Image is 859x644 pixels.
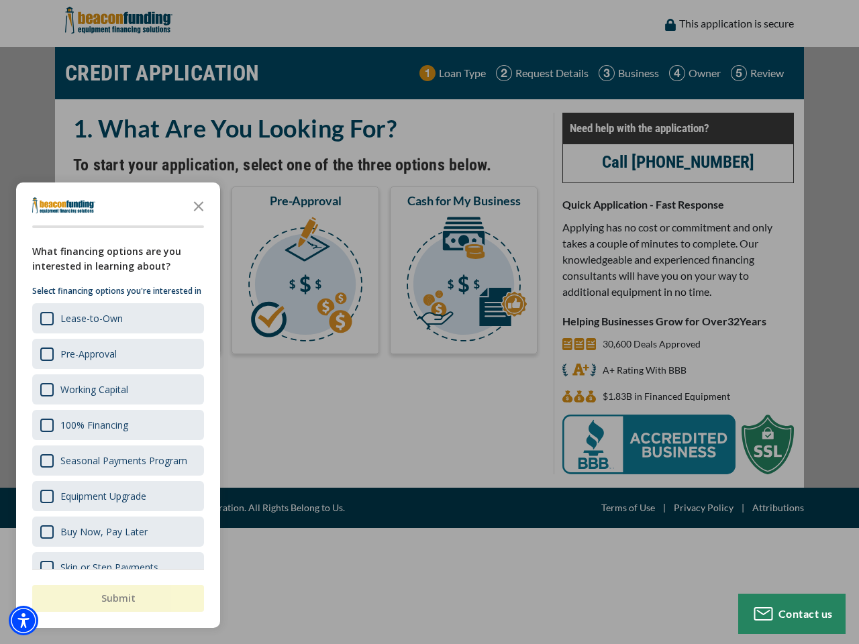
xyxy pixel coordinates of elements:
div: Pre-Approval [32,339,204,369]
div: 100% Financing [32,410,204,440]
div: Working Capital [60,383,128,396]
div: Buy Now, Pay Later [32,517,204,547]
div: Pre-Approval [60,347,117,360]
button: Contact us [738,594,846,634]
div: Seasonal Payments Program [32,445,204,476]
div: Skip or Step Payments [60,561,158,574]
button: Submit [32,585,204,612]
div: Working Capital [32,374,204,405]
div: Lease-to-Own [32,303,204,333]
button: Close the survey [185,192,212,219]
div: Survey [16,182,220,628]
div: Equipment Upgrade [32,481,204,511]
div: 100% Financing [60,419,128,431]
div: Equipment Upgrade [60,490,146,502]
div: Lease-to-Own [60,312,123,325]
span: Contact us [778,607,833,620]
div: What financing options are you interested in learning about? [32,244,204,274]
div: Buy Now, Pay Later [60,525,148,538]
div: Seasonal Payments Program [60,454,187,467]
div: Accessibility Menu [9,606,38,635]
div: Skip or Step Payments [32,552,204,582]
img: Company logo [32,197,95,213]
p: Select financing options you're interested in [32,284,204,298]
